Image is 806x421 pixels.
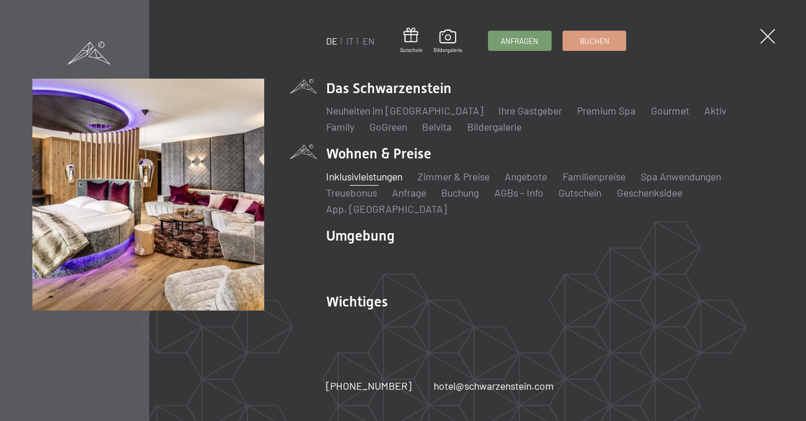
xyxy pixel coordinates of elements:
[704,104,726,117] a: Aktiv
[498,104,562,117] a: Ihre Gastgeber
[563,31,626,50] a: Buchen
[559,186,601,199] a: Gutschein
[326,379,412,393] a: [PHONE_NUMBER]
[326,379,412,392] span: [PHONE_NUMBER]
[494,186,544,199] a: AGBs - Info
[501,36,538,46] span: Anfragen
[434,29,463,54] a: Bildergalerie
[563,170,626,183] a: Familienpreise
[369,120,407,133] a: GoGreen
[326,120,354,133] a: Family
[346,35,354,46] a: IT
[326,35,338,46] a: DE
[505,170,547,183] a: Angebote
[326,186,377,199] a: Treuebonus
[400,28,423,54] a: Gutschein
[467,120,522,133] a: Bildergalerie
[326,202,447,215] a: App. [GEOGRAPHIC_DATA]
[363,35,375,46] a: EN
[400,47,423,54] span: Gutschein
[326,104,483,117] a: Neuheiten im [GEOGRAPHIC_DATA]
[392,186,426,199] a: Anfrage
[434,47,463,54] span: Bildergalerie
[577,104,635,117] a: Premium Spa
[489,31,551,50] a: Anfragen
[441,186,479,199] a: Buchung
[434,379,554,393] a: hotel@schwarzenstein.com
[617,186,682,199] a: Geschenksidee
[580,36,609,46] span: Buchen
[651,104,689,117] a: Gourmet
[641,170,721,183] a: Spa Anwendungen
[326,170,402,183] a: Inklusivleistungen
[417,170,490,183] a: Zimmer & Preise
[422,120,452,133] a: Belvita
